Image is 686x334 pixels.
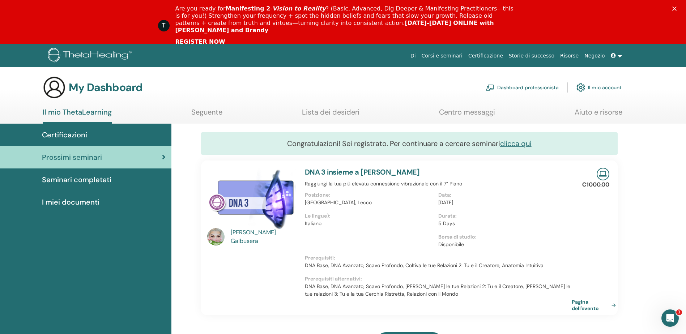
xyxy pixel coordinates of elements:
h3: My Dashboard [69,81,142,94]
span: Seminari completati [42,174,111,185]
span: Prossimi seminari [42,152,102,163]
p: [GEOGRAPHIC_DATA], Lecco [305,199,434,206]
div: Are you ready for - ? (Basic, Advanced, Dig Deeper & Manifesting Practitioners—this is for you!) ... [175,5,517,34]
b: [DATE]-[DATE] ONLINE with [PERSON_NAME] and Brandy [175,20,494,34]
p: Prerequisiti alternativi : [305,275,572,283]
p: [DATE] [438,199,567,206]
span: I miei documenti [42,197,99,207]
a: Certificazione [465,49,506,63]
b: Manifesting 2 [226,5,270,12]
p: Italiano [305,220,434,227]
img: DNA 3 [207,168,296,230]
a: Dashboard professionista [486,80,559,95]
p: Posizione : [305,191,434,199]
p: Data : [438,191,567,199]
a: Il mio account [576,80,622,95]
p: Raggiungi la tua più elevata connessione vibrazionale con il 7° Piano [305,180,572,188]
div: Congratulazioni! Sei registrato. Per continuare a cercare seminari [201,132,618,155]
img: cog.svg [576,81,585,94]
a: Risorse [557,49,581,63]
p: Le lingue) : [305,212,434,220]
p: Prerequisiti : [305,254,572,262]
div: Profile image for ThetaHealing [158,20,170,31]
i: Vision to Reality [272,5,326,12]
img: logo.png [48,48,134,64]
a: Aiuto e risorse [575,108,622,122]
a: Di [408,49,419,63]
a: Lista dei desideri [302,108,359,122]
div: Chiudi [672,7,679,11]
span: Certificazioni [42,129,87,140]
a: DNA 3 insieme a [PERSON_NAME] [305,167,420,177]
span: 1 [676,309,682,315]
a: Seguente [191,108,222,122]
p: Disponibile [438,241,567,248]
p: Durata : [438,212,567,220]
a: REGISTER NOW [175,38,225,46]
p: €1000.00 [582,180,609,189]
img: generic-user-icon.jpg [43,76,66,99]
a: clicca qui [500,139,532,148]
p: Borsa di studio : [438,233,567,241]
a: Storie di successo [506,49,557,63]
a: [PERSON_NAME] Galbusera [231,228,298,245]
p: DNA Base, DNA Avanzato, Scavo Profondo, [PERSON_NAME] le tue Relazioni 2: Tu e il Creatore, [PERS... [305,283,572,298]
img: chalkboard-teacher.svg [486,84,494,91]
p: DNA Base, DNA Avanzato, Scavo Profondo, Coltiva le tue Relazioni 2: Tu e il Creatore, Anatomia In... [305,262,572,269]
a: Corsi e seminari [419,49,465,63]
a: Il mio ThetaLearning [43,108,112,124]
a: Negozio [581,49,608,63]
a: Pagina dell'evento [572,299,619,312]
iframe: Intercom live chat [661,309,679,327]
img: default.jpg [207,228,225,245]
img: Live Online Seminar [597,168,609,180]
a: Centro messaggi [439,108,495,122]
p: 5 Days [438,220,567,227]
